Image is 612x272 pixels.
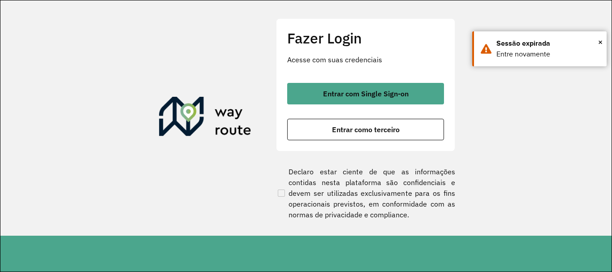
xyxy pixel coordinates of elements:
button: Close [598,35,603,49]
div: Entre novamente [496,49,600,60]
h2: Fazer Login [287,30,444,47]
button: button [287,83,444,104]
button: button [287,119,444,140]
span: Entrar com Single Sign-on [323,90,409,97]
label: Declaro estar ciente de que as informações contidas nesta plataforma são confidenciais e devem se... [276,166,455,220]
p: Acesse com suas credenciais [287,54,444,65]
img: Roteirizador AmbevTech [159,97,251,140]
span: × [598,35,603,49]
span: Entrar como terceiro [332,126,400,133]
div: Sessão expirada [496,38,600,49]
